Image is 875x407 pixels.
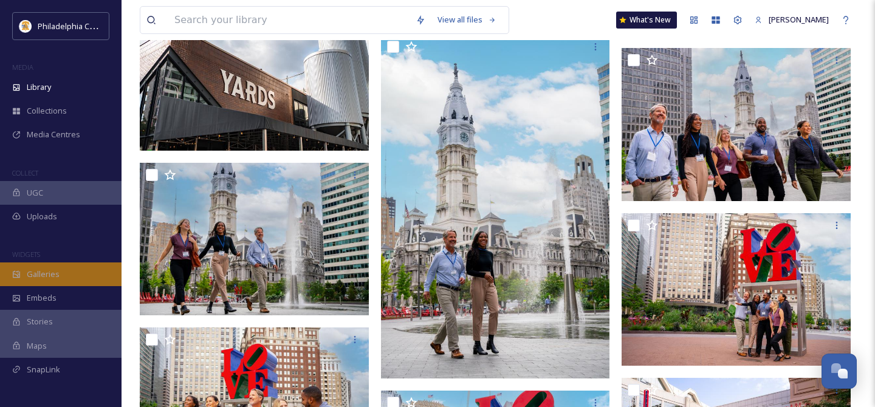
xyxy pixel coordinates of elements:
[616,12,677,29] a: What's New
[431,8,503,32] a: View all files
[27,268,60,280] span: Galleries
[12,63,33,72] span: MEDIA
[12,168,38,177] span: COLLECT
[168,7,410,33] input: Search your library
[27,105,67,117] span: Collections
[749,8,835,32] a: [PERSON_NAME]
[27,316,53,327] span: Stories
[822,354,857,389] button: Open Chat
[622,48,851,201] img: City Hall Group Walkthrough.jpg
[27,211,57,222] span: Uploads
[27,81,51,93] span: Library
[381,35,610,378] img: City Hall Group Walkthrough.jpg
[140,163,369,316] img: City Hall Group Walkthrough.jpg
[27,340,47,352] span: Maps
[12,250,40,259] span: WIDGETS
[769,14,829,25] span: [PERSON_NAME]
[38,20,191,32] span: Philadelphia Convention & Visitors Bureau
[27,129,80,140] span: Media Centres
[19,20,32,32] img: download.jpeg
[27,292,57,304] span: Embeds
[622,213,851,366] img: LOVE Park.jpg
[27,187,43,199] span: UGC
[27,364,60,375] span: SnapLink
